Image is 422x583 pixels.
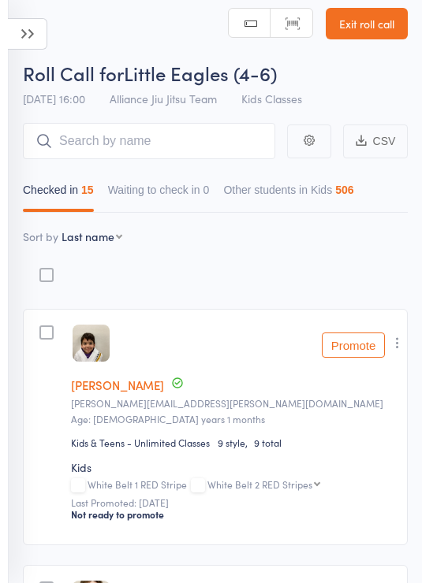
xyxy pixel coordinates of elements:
button: Other students in Kids506 [223,176,353,212]
label: Sort by [23,228,58,244]
span: Age: [DEMOGRAPHIC_DATA] years 1 months [71,412,265,425]
div: White Belt 1 RED Stripe [71,479,397,492]
div: Not ready to promote [71,508,397,521]
span: Roll Call for [23,60,124,86]
img: image1746598700.png [73,325,110,362]
button: Promote [322,332,385,358]
div: Last name [62,228,114,244]
div: Kids [71,459,397,475]
div: 15 [81,184,94,196]
span: 9 style [218,436,254,449]
a: [PERSON_NAME] [71,377,164,393]
div: Kids & Teens - Unlimited Classes [71,436,210,449]
span: Kids Classes [241,91,302,106]
a: Exit roll call [326,8,408,39]
input: Search by name [23,123,275,159]
span: Alliance Jiu Jitsu Team [110,91,217,106]
button: Waiting to check in0 [108,176,210,212]
div: White Belt 2 RED Stripes [207,479,312,489]
div: 0 [204,184,210,196]
small: Last Promoted: [DATE] [71,497,397,508]
button: CSV [343,124,408,158]
small: Michael.d.abrahams@gmail.com [71,398,397,409]
span: Little Eagles (4-6) [124,60,277,86]
span: 9 total [254,436,282,449]
button: Checked in15 [23,176,94,212]
div: 506 [335,184,353,196]
span: [DATE] 16:00 [23,91,85,106]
